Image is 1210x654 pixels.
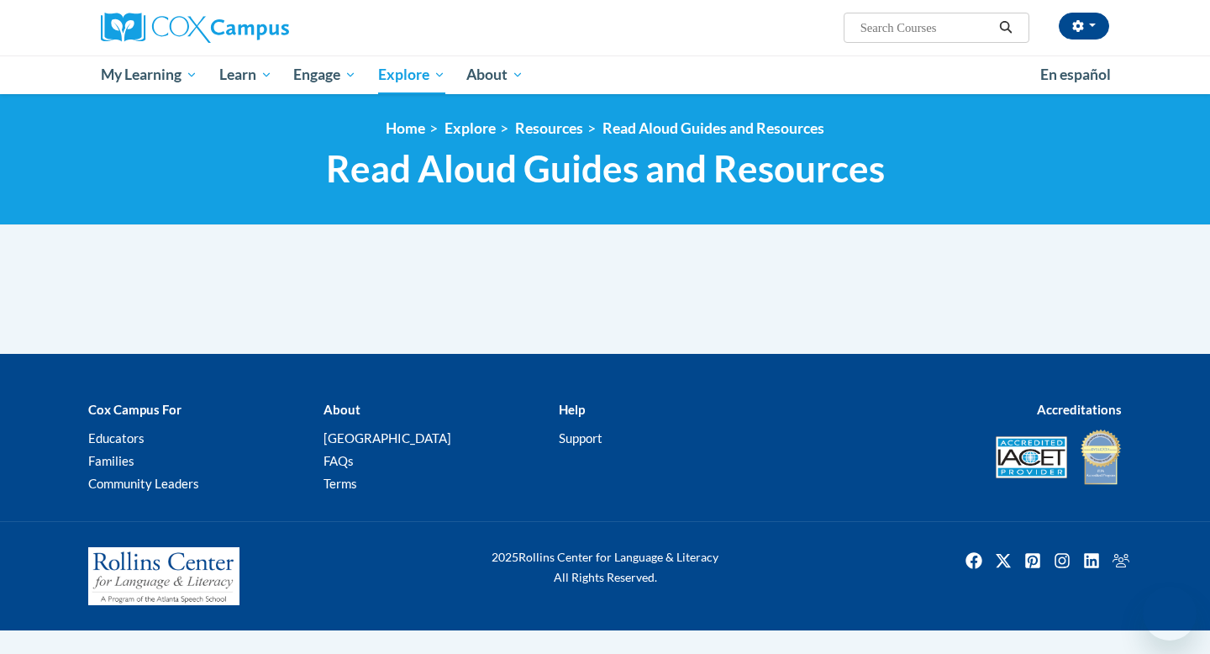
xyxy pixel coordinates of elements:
b: About [324,402,360,417]
a: Home [386,119,425,137]
input: Search Courses [859,18,993,38]
a: My Learning [90,55,208,94]
a: Families [88,453,134,468]
a: Support [559,430,602,446]
a: Instagram [1049,547,1076,574]
b: Help [559,402,585,417]
a: FAQs [324,453,354,468]
img: Rollins Center for Language & Literacy - A Program of the Atlanta Speech School [88,547,239,606]
a: Explore [445,119,496,137]
span: Read Aloud Guides and Resources [326,146,885,191]
a: Pinterest [1019,547,1046,574]
a: [GEOGRAPHIC_DATA] [324,430,451,446]
button: Search [993,18,1018,38]
span: My Learning [101,65,197,85]
a: Resources [515,119,583,137]
a: Facebook [960,547,987,574]
img: IDA® Accredited [1080,428,1122,487]
button: Account Settings [1059,13,1109,40]
div: Rollins Center for Language & Literacy All Rights Reserved. [429,547,781,588]
a: En español [1029,57,1122,92]
span: 2025 [492,550,518,564]
span: En español [1040,66,1111,83]
img: Twitter icon [990,547,1017,574]
img: Pinterest icon [1019,547,1046,574]
iframe: Button to launch messaging window [1143,587,1197,641]
span: Learn [219,65,272,85]
a: Educators [88,430,145,446]
span: About [466,65,523,85]
a: About [456,55,535,94]
img: Facebook icon [960,547,987,574]
a: Facebook Group [1107,547,1134,574]
a: Engage [282,55,367,94]
span: Engage [293,65,356,85]
a: Linkedin [1078,547,1105,574]
img: Cox Campus [101,13,289,43]
img: Instagram icon [1049,547,1076,574]
a: Twitter [990,547,1017,574]
img: Accredited IACET® Provider [996,436,1067,478]
div: Main menu [76,55,1134,94]
span: Explore [378,65,445,85]
img: Facebook group icon [1107,547,1134,574]
a: Terms [324,476,357,491]
a: Read Aloud Guides and Resources [602,119,824,137]
b: Accreditations [1037,402,1122,417]
a: Explore [367,55,456,94]
a: Community Leaders [88,476,199,491]
a: Learn [208,55,283,94]
b: Cox Campus For [88,402,181,417]
a: Cox Campus [101,13,420,43]
img: LinkedIn icon [1078,547,1105,574]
